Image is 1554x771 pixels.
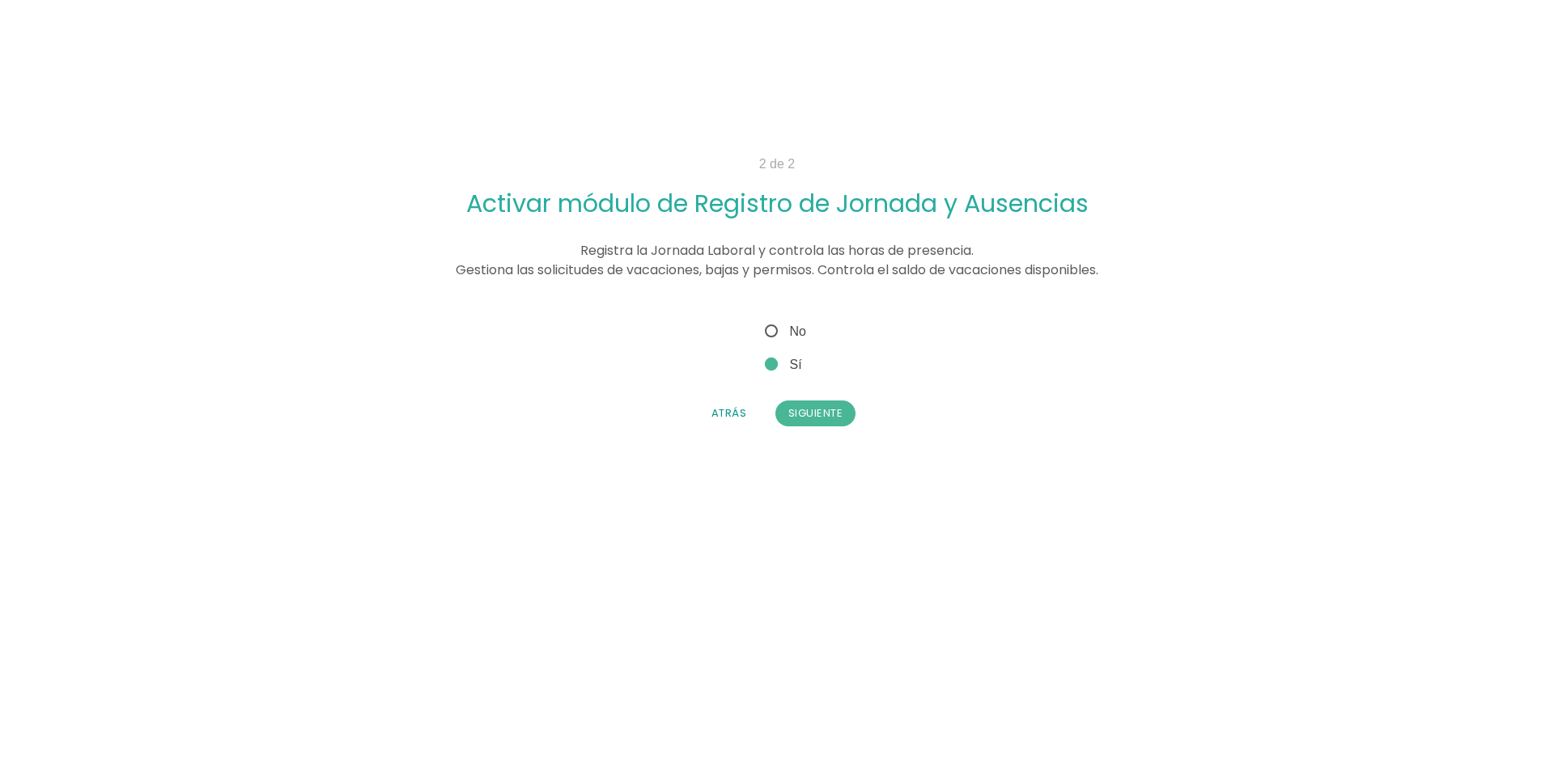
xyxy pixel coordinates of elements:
[259,155,1295,174] p: 2 de 2
[775,400,856,426] button: Siguiente
[259,190,1295,217] h2: Activar módulo de Registro de Jornada y Ausencias
[762,354,802,375] span: Sí
[456,241,1098,279] span: Registra la Jornada Laboral y controla las horas de presencia. Gestiona las solicitudes de vacaci...
[762,321,806,341] span: No
[698,400,760,426] button: Atrás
